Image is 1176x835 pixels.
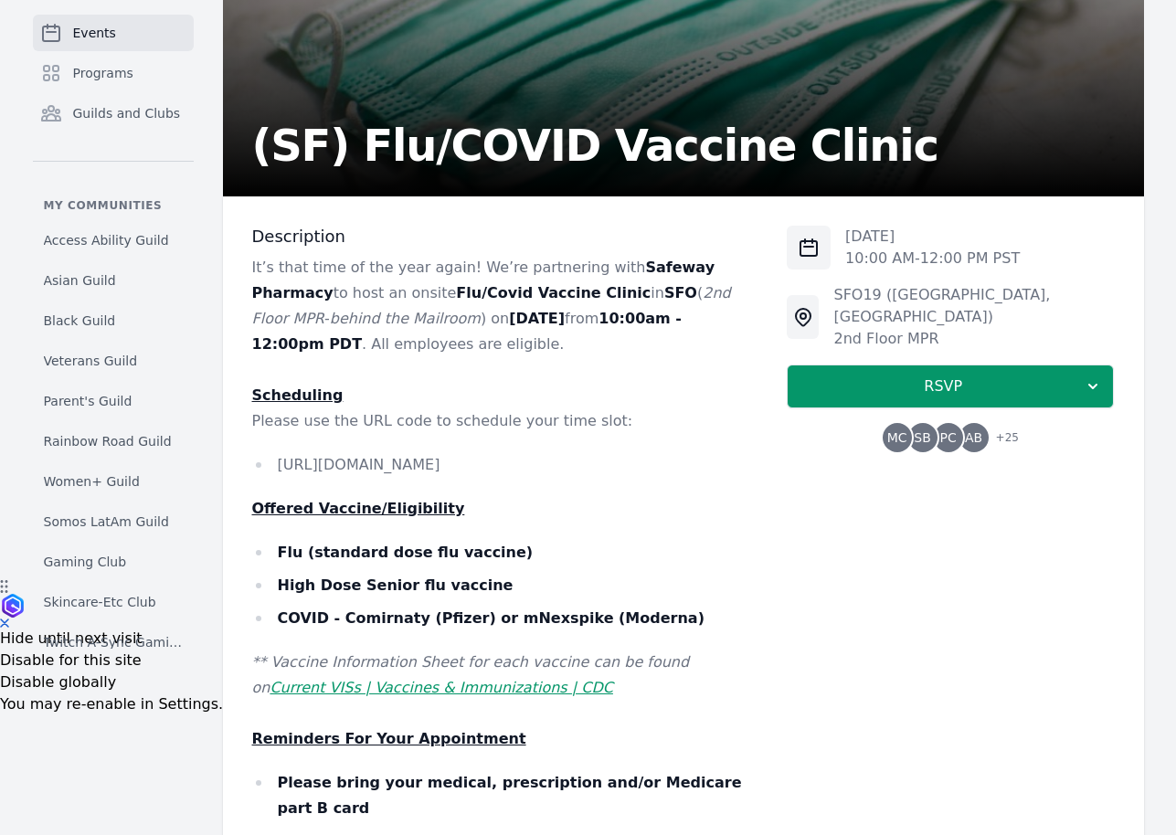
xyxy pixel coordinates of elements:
[270,679,612,696] a: Current VISs | Vaccines & Immunizations | CDC
[33,15,194,649] nav: Sidebar
[33,626,194,659] a: Twitch A-Sync Gaming (TAG) Club
[787,365,1114,408] button: RSVP
[44,633,183,651] span: Twitch A-Sync Gaming (TAG) Club
[33,385,194,417] a: Parent's Guild
[509,310,565,327] strong: [DATE]
[252,386,344,404] u: Scheduling
[33,198,194,213] p: My communities
[252,284,731,327] em: 2nd Floor MPR
[44,432,172,450] span: Rainbow Road Guild
[73,24,116,42] span: Events
[456,284,651,301] strong: Flu/Covid Vaccine Clinic
[33,264,194,297] a: Asian Guild
[664,284,697,301] strong: SFO
[845,226,1020,248] p: [DATE]
[914,431,931,444] span: SB
[44,472,140,491] span: Women+ Guild
[33,55,194,91] a: Programs
[252,408,758,434] p: Please use the URL code to schedule your time slot:
[73,64,133,82] span: Programs
[278,576,514,594] strong: High Dose Senior flu vaccine
[965,431,982,444] span: AB
[33,224,194,257] a: Access Ability Guild
[252,452,758,478] li: [URL][DOMAIN_NAME]
[33,344,194,377] a: Veterans Guild
[44,312,116,330] span: Black Guild
[252,653,690,696] em: ** Vaccine Information Sheet for each vaccine can be found on
[33,465,194,498] a: Women+ Guild
[33,304,194,337] a: Black Guild
[887,431,907,444] span: MC
[44,593,156,611] span: Skincare-Etc Club
[940,431,957,444] span: PC
[44,553,127,571] span: Gaming Club
[33,95,194,132] a: Guilds and Clubs
[33,505,194,538] a: Somos LatAm Guild
[278,609,705,627] strong: COVID - Comirnaty (Pfizer) or mNexspike (Moderna)
[44,231,169,249] span: Access Ability Guild
[833,284,1114,328] div: SFO19 ([GEOGRAPHIC_DATA], [GEOGRAPHIC_DATA])
[252,123,938,167] h2: (SF) Flu/COVID Vaccine Clinic
[985,427,1019,452] span: + 25
[802,375,1084,397] span: RSVP
[44,271,116,290] span: Asian Guild
[252,255,758,357] p: It’s that time of the year again! We’re partnering with to host an onsite in ( - ) on from . All ...
[33,586,194,618] a: Skincare-Etc Club
[330,310,481,327] em: behind the Mailroom
[252,730,526,747] u: Reminders For Your Appointment
[73,104,181,122] span: Guilds and Clubs
[252,500,465,517] u: Offered Vaccine/Eligibility
[278,544,534,561] strong: Flu (standard dose flu vaccine)
[33,425,194,458] a: Rainbow Road Guild
[44,392,132,410] span: Parent's Guild
[44,352,138,370] span: Veterans Guild
[252,226,758,248] h3: Description
[33,545,194,578] a: Gaming Club
[44,513,169,531] span: Somos LatAm Guild
[845,248,1020,270] p: 10:00 AM - 12:00 PM PST
[833,328,1114,350] div: 2nd Floor MPR
[33,15,194,51] a: Events
[278,774,742,817] strong: Please bring your medical, prescription and/or Medicare part B card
